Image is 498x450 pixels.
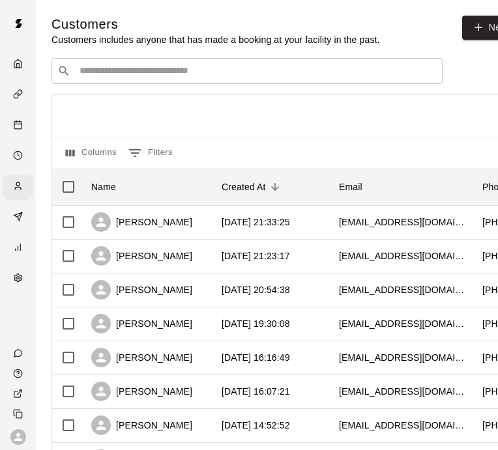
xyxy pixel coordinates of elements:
div: Name [85,169,215,205]
div: Email [332,169,476,205]
p: Customers includes anyone that has made a booking at your facility in the past. [51,33,380,46]
div: Created At [215,169,332,205]
a: View public page [3,384,36,404]
button: Show filters [125,143,176,163]
div: [PERSON_NAME] [91,246,192,266]
div: Name [91,169,116,205]
div: 2025-09-17 19:30:08 [222,317,290,330]
a: Visit help center [3,363,36,384]
div: oplahn@gmail.com [339,216,469,229]
div: 2025-09-17 21:33:25 [222,216,290,229]
div: williamlutesdo@gmail.com [339,249,469,262]
div: [PERSON_NAME] [91,348,192,367]
div: lockwood18@yahoo.com [339,419,469,432]
div: [PERSON_NAME] [91,382,192,401]
div: 2025-09-17 14:52:52 [222,419,290,432]
div: [PERSON_NAME] [91,280,192,300]
a: Contact Us [3,343,36,363]
button: Select columns [63,143,120,163]
div: Email [339,169,362,205]
div: colinchung08@gmail.com [339,385,469,398]
div: jasonbauer1116@gmail.com [339,317,469,330]
div: [PERSON_NAME] [91,314,192,333]
div: [PERSON_NAME] [91,212,192,232]
div: 2025-09-17 16:07:21 [222,385,290,398]
img: Swift logo [5,10,31,36]
div: 2025-09-17 20:54:38 [222,283,290,296]
div: [PERSON_NAME] [91,415,192,435]
div: Created At [222,169,266,205]
h5: Customers [51,16,380,33]
div: 2025-09-17 21:23:17 [222,249,290,262]
div: Search customers by name or email [51,58,443,84]
div: Copy public page link [3,404,36,424]
button: Sort [266,178,284,196]
div: ianmaddux2026@gmail.com [339,351,469,364]
div: owencypress@icloud.com [339,283,469,296]
div: 2025-09-17 16:16:49 [222,351,290,364]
